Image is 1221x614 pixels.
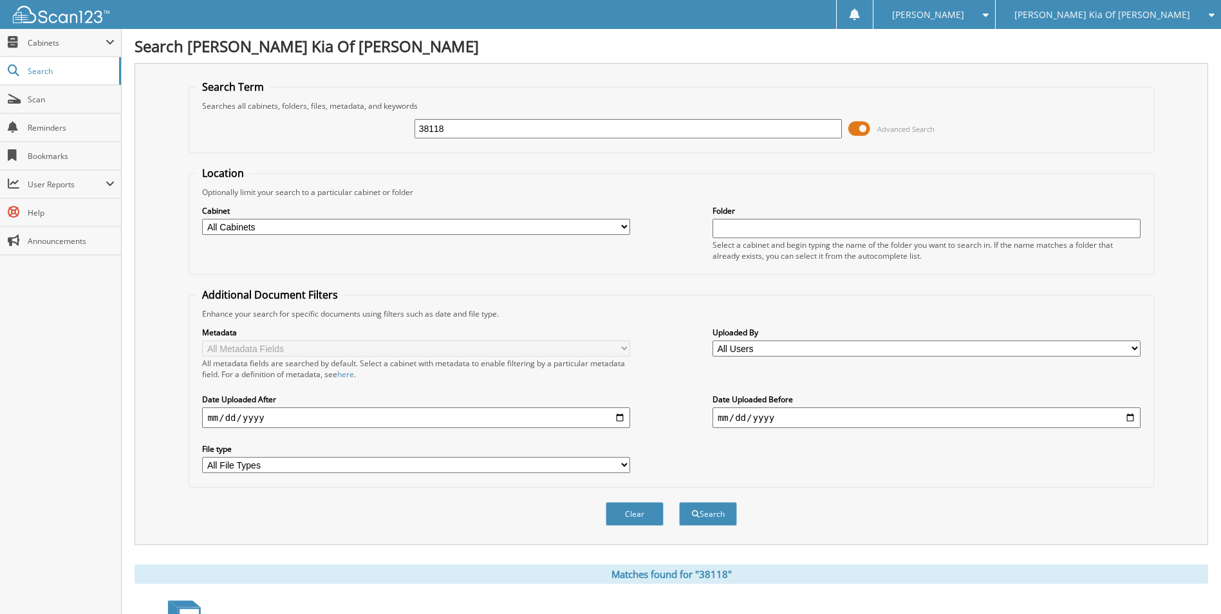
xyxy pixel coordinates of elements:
label: Date Uploaded After [202,394,630,405]
div: Matches found for "38118" [135,564,1208,584]
input: start [202,407,630,428]
label: Metadata [202,327,630,338]
span: Advanced Search [877,124,935,134]
div: All metadata fields are searched by default. Select a cabinet with metadata to enable filtering b... [202,358,630,380]
span: Scan [28,94,115,105]
div: Select a cabinet and begin typing the name of the folder you want to search in. If the name match... [713,239,1141,261]
button: Clear [606,502,664,526]
span: Help [28,207,115,218]
label: File type [202,443,630,454]
span: Search [28,66,113,77]
label: Date Uploaded Before [713,394,1141,405]
h1: Search [PERSON_NAME] Kia Of [PERSON_NAME] [135,35,1208,57]
img: scan123-logo-white.svg [13,6,109,23]
input: end [713,407,1141,428]
legend: Additional Document Filters [196,288,344,302]
label: Folder [713,205,1141,216]
span: Bookmarks [28,151,115,162]
button: Search [679,502,737,526]
span: Reminders [28,122,115,133]
div: Searches all cabinets, folders, files, metadata, and keywords [196,100,1146,111]
span: Announcements [28,236,115,247]
a: here [337,369,354,380]
label: Uploaded By [713,327,1141,338]
span: User Reports [28,179,106,190]
span: [PERSON_NAME] Kia Of [PERSON_NAME] [1014,11,1190,19]
legend: Location [196,166,250,180]
div: Enhance your search for specific documents using filters such as date and file type. [196,308,1146,319]
legend: Search Term [196,80,270,94]
label: Cabinet [202,205,630,216]
span: Cabinets [28,37,106,48]
div: Optionally limit your search to a particular cabinet or folder [196,187,1146,198]
span: [PERSON_NAME] [892,11,964,19]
